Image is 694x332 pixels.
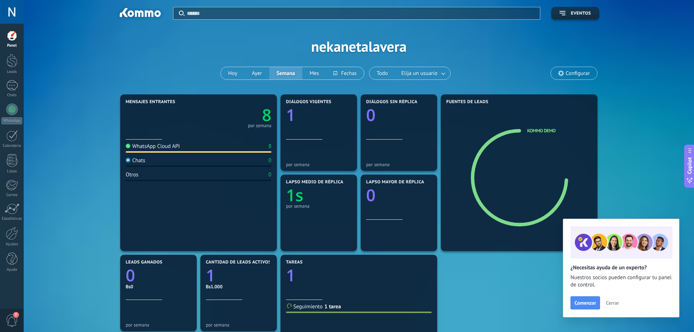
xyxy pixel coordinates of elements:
div: Correo [1,193,23,198]
span: Eventos [571,11,591,16]
text: 1 [286,264,295,286]
div: por semana [286,162,352,167]
span: Mensajes entrantes [126,99,175,105]
button: Mes [302,67,326,79]
div: Chats [1,93,23,98]
div: por semana [366,162,432,167]
div: Leads [1,70,23,74]
div: por semana [206,322,271,328]
div: Calendario [1,144,23,148]
div: Panel [1,43,23,48]
button: Cerrar [603,297,622,308]
a: Seguimiento [286,303,323,310]
button: Semana [269,67,302,79]
span: Cantidad de leads activos [206,260,271,265]
span: Lapso medio de réplica [286,180,344,185]
a: Kommo Demo [527,128,556,134]
span: Copilot [686,157,693,174]
text: 1s [286,184,303,206]
img: WhatsApp Cloud API [126,144,130,148]
span: 7 [13,312,19,318]
span: Configurar [566,70,590,77]
div: Bs0 [126,284,191,290]
button: Hoy [221,67,244,79]
div: Otros [126,171,138,178]
div: 0 [268,171,271,178]
a: 0 [126,264,191,286]
span: Fuentes de leads [446,99,489,105]
a: 1 [206,264,271,286]
span: Comenzar [575,300,596,305]
text: 1 [286,104,295,126]
div: Ajustes [1,242,23,247]
div: Estadísticas [1,216,23,221]
span: Lapso mayor de réplica [366,180,424,185]
button: Todo [369,67,395,79]
div: 8 [268,143,271,150]
div: Ayuda [1,267,23,272]
text: 0 [366,104,376,126]
div: por semana [126,322,191,328]
button: Ayer [244,67,269,79]
text: 0 [366,184,376,206]
span: Seguimiento [293,303,323,310]
div: WhatsApp [1,117,22,124]
div: Bs1.000 [206,284,271,290]
div: Listas [1,169,23,174]
a: 1 tarea [325,303,341,310]
span: Cerrar [606,300,619,305]
text: 0 [126,264,135,286]
span: Leads ganados [126,260,162,265]
button: Eventos [551,7,599,20]
h2: ¿Necesitas ayuda de un experto? [571,264,672,271]
div: Chats [126,157,145,164]
div: por semana [286,203,352,209]
div: por semana [248,124,271,128]
button: Comenzar [571,296,600,309]
a: 1 [286,264,432,286]
button: Fechas [326,67,364,79]
span: Diálogos vigentes [286,99,332,105]
text: 8 [262,104,271,126]
button: Elija un usuario [395,67,450,79]
div: 0 [268,157,271,164]
text: 1 [206,264,215,286]
span: Diálogos sin réplica [366,99,417,105]
span: Nuestros socios pueden configurar tu panel de control. [571,274,672,289]
div: WhatsApp Cloud API [126,143,180,150]
span: Elija un usuario [400,69,439,78]
img: Chats [126,158,130,163]
span: Tareas [286,260,303,265]
a: 8 [199,104,271,126]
